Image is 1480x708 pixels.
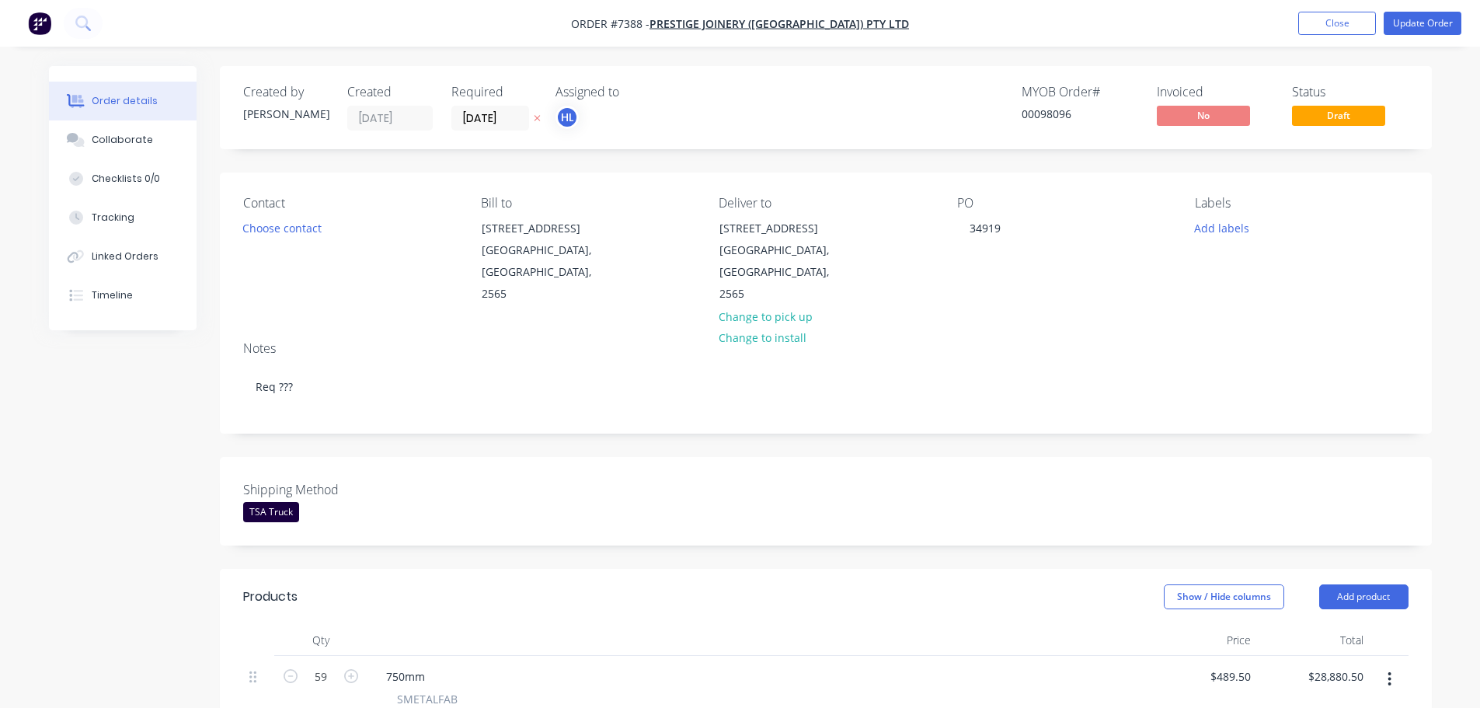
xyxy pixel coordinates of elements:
[243,588,298,606] div: Products
[1022,106,1138,122] div: 00098096
[49,159,197,198] button: Checklists 0/0
[243,196,456,211] div: Contact
[243,502,299,522] div: TSA Truck
[710,327,814,348] button: Change to install
[482,239,611,305] div: [GEOGRAPHIC_DATA], [GEOGRAPHIC_DATA], 2565
[706,217,862,305] div: [STREET_ADDRESS][GEOGRAPHIC_DATA], [GEOGRAPHIC_DATA], 2565
[710,305,820,326] button: Change to pick up
[243,480,437,499] label: Shipping Method
[719,196,932,211] div: Deliver to
[719,218,848,239] div: [STREET_ADDRESS]
[481,196,694,211] div: Bill to
[49,237,197,276] button: Linked Orders
[243,85,329,99] div: Created by
[649,16,909,31] a: Prestige Joinery ([GEOGRAPHIC_DATA]) Pty Ltd
[1157,85,1273,99] div: Invoiced
[1186,217,1258,238] button: Add labels
[451,85,537,99] div: Required
[92,249,158,263] div: Linked Orders
[957,217,1013,239] div: 34919
[555,106,579,129] button: HL
[1022,85,1138,99] div: MYOB Order #
[243,106,329,122] div: [PERSON_NAME]
[49,198,197,237] button: Tracking
[92,94,158,108] div: Order details
[92,211,134,225] div: Tracking
[92,288,133,302] div: Timeline
[49,82,197,120] button: Order details
[957,196,1170,211] div: PO
[1292,85,1409,99] div: Status
[1157,106,1250,125] span: No
[1384,12,1461,35] button: Update Order
[1298,12,1376,35] button: Close
[243,341,1409,356] div: Notes
[374,665,437,688] div: 750mm
[49,276,197,315] button: Timeline
[555,85,711,99] div: Assigned to
[1144,625,1257,656] div: Price
[482,218,611,239] div: [STREET_ADDRESS]
[92,172,160,186] div: Checklists 0/0
[1195,196,1408,211] div: Labels
[719,239,848,305] div: [GEOGRAPHIC_DATA], [GEOGRAPHIC_DATA], 2565
[92,133,153,147] div: Collaborate
[397,691,458,707] span: SMETALFAB
[347,85,433,99] div: Created
[1257,625,1370,656] div: Total
[234,217,329,238] button: Choose contact
[1164,584,1284,609] button: Show / Hide columns
[28,12,51,35] img: Factory
[468,217,624,305] div: [STREET_ADDRESS][GEOGRAPHIC_DATA], [GEOGRAPHIC_DATA], 2565
[274,625,367,656] div: Qty
[571,16,649,31] span: Order #7388 -
[49,120,197,159] button: Collaborate
[1319,584,1409,609] button: Add product
[1292,106,1385,125] span: Draft
[243,363,1409,410] div: Req ???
